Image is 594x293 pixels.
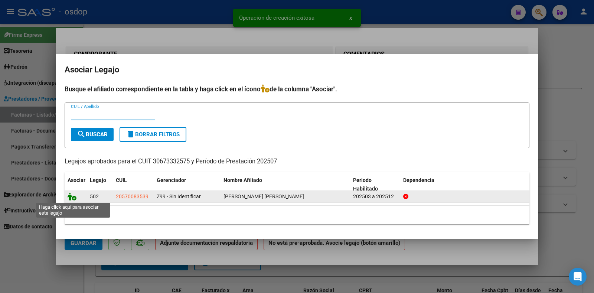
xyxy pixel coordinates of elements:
[65,157,529,166] p: Legajos aprobados para el CUIT 30673332575 y Período de Prestación 202507
[65,84,529,94] h4: Busque el afiliado correspondiente en la tabla y haga click en el ícono de la columna "Asociar".
[126,131,180,138] span: Borrar Filtros
[90,177,106,183] span: Legajo
[403,177,434,183] span: Dependencia
[157,177,186,183] span: Gerenciador
[353,177,378,192] span: Periodo Habilitado
[569,268,587,286] div: Open Intercom Messenger
[87,172,113,197] datatable-header-cell: Legajo
[223,193,304,199] span: ALVAREZ SANCHEZ PAULO BENICIO
[90,193,99,199] span: 502
[353,192,397,201] div: 202503 a 202512
[65,63,529,77] h2: Asociar Legajo
[221,172,350,197] datatable-header-cell: Nombre Afiliado
[400,172,530,197] datatable-header-cell: Dependencia
[157,193,201,199] span: Z99 - Sin Identificar
[350,172,400,197] datatable-header-cell: Periodo Habilitado
[116,177,127,183] span: CUIL
[126,130,135,139] mat-icon: delete
[154,172,221,197] datatable-header-cell: Gerenciador
[77,131,108,138] span: Buscar
[71,128,114,141] button: Buscar
[113,172,154,197] datatable-header-cell: CUIL
[120,127,186,142] button: Borrar Filtros
[65,172,87,197] datatable-header-cell: Asociar
[223,177,262,183] span: Nombre Afiliado
[116,193,148,199] span: 20570083539
[65,206,529,224] div: 1 registros
[77,130,86,139] mat-icon: search
[68,177,85,183] span: Asociar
